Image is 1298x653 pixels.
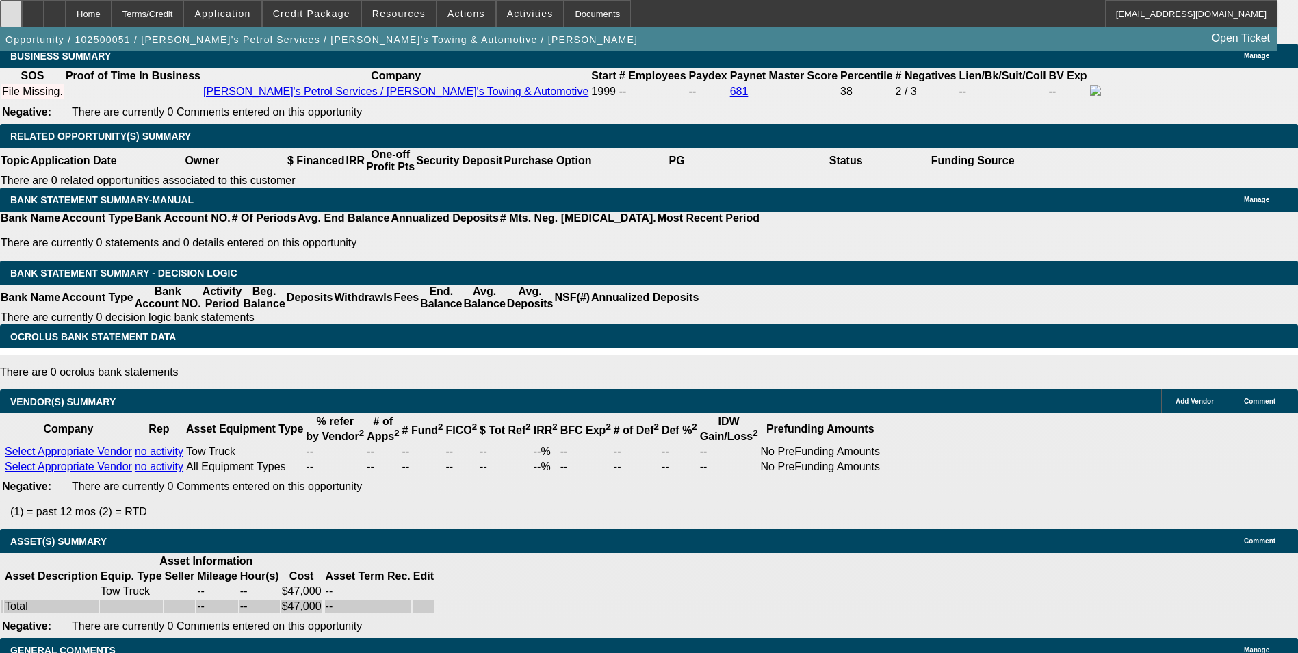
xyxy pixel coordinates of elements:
[402,460,444,474] td: --
[61,212,134,225] th: Account Type
[5,34,638,45] span: Opportunity / 102500051 / [PERSON_NAME]'s Petrol Services / [PERSON_NAME]'s Towing & Automotive /...
[273,8,350,19] span: Credit Package
[325,585,411,598] td: --
[463,285,506,311] th: Avg. Balance
[1090,85,1101,96] img: facebook-icon.png
[662,424,697,436] b: Def %
[44,423,94,435] b: Company
[958,84,1046,99] td: --
[184,1,261,27] button: Application
[134,212,231,225] th: Bank Account NO.
[326,570,411,582] b: Asset Term Rec.
[10,51,111,62] span: BUSINESS SUMMARY
[402,445,444,459] td: --
[661,460,698,474] td: --
[592,148,761,174] th: PG
[231,212,297,225] th: # Of Periods
[5,600,98,613] div: Total
[367,415,399,442] b: # of Apps
[480,424,531,436] b: $ Tot Ref
[286,285,334,311] th: Deposits
[499,212,657,225] th: # Mts. Neg. [MEDICAL_DATA].
[1244,196,1269,203] span: Manage
[10,131,191,142] span: RELATED OPPORTUNITY(S) SUMMARY
[437,1,495,27] button: Actions
[325,600,411,613] td: --
[65,69,201,83] th: Proof of Time In Business
[135,461,183,472] a: no activity
[10,268,237,279] span: Bank Statement Summary - Decision Logic
[896,86,957,98] div: 2 / 3
[366,445,400,459] td: --
[72,106,362,118] span: There are currently 0 Comments entered on this opportunity
[1244,537,1275,545] span: Comment
[554,285,590,311] th: NSF(#)
[606,422,610,432] sup: 2
[371,70,421,81] b: Company
[1049,70,1087,81] b: BV Exp
[419,285,463,311] th: End. Balance
[445,424,477,436] b: FICO
[657,212,760,225] th: Most Recent Period
[72,481,362,492] span: There are currently 0 Comments entered on this opportunity
[196,600,238,613] td: --
[1048,84,1088,99] td: --
[1,237,760,249] p: There are currently 0 statements and 0 details entered on this opportunity
[479,460,532,474] td: --
[1176,398,1214,405] span: Add Vendor
[766,423,874,435] b: Prefunding Amounts
[394,428,399,438] sup: 2
[614,424,659,436] b: # of Def
[613,460,660,474] td: --
[413,569,434,583] th: Edit
[165,570,195,582] b: Seller
[472,422,477,432] sup: 2
[445,445,478,459] td: --
[653,422,658,432] sup: 2
[10,396,116,407] span: VENDOR(S) SUMMARY
[840,86,892,98] div: 38
[445,460,478,474] td: --
[10,331,176,342] span: OCROLUS BANK STATEMENT DATA
[5,446,132,457] a: Select Appropriate Vendor
[197,570,237,582] b: Mileage
[72,620,362,632] span: There are currently 0 Comments entered on this opportunity
[1206,27,1275,50] a: Open Ticket
[533,445,558,459] td: --%
[29,148,117,174] th: Application Date
[186,423,303,435] b: Asset Equipment Type
[507,8,554,19] span: Activities
[202,285,243,311] th: Activity Period
[10,536,107,547] span: ASSET(S) SUMMARY
[688,84,728,99] td: --
[297,212,391,225] th: Avg. End Balance
[506,285,554,311] th: Avg. Deposits
[365,148,415,174] th: One-off Profit Pts
[345,148,365,174] th: IRR
[287,148,346,174] th: $ Financed
[242,285,285,311] th: Beg. Balance
[560,460,612,474] td: --
[689,70,727,81] b: Paydex
[699,445,759,459] td: --
[896,70,957,81] b: # Negatives
[619,70,686,81] b: # Employees
[619,86,627,97] span: --
[159,555,252,567] b: Asset Information
[661,445,698,459] td: --
[239,600,280,613] td: --
[5,570,98,582] b: Asset Description
[203,86,588,97] a: [PERSON_NAME]'s Petrol Services / [PERSON_NAME]'s Towing & Automotive
[61,285,134,311] th: Account Type
[135,446,183,457] a: no activity
[393,285,419,311] th: Fees
[613,445,660,459] td: --
[148,423,169,435] b: Rep
[2,86,63,98] div: File Missing.
[362,1,436,27] button: Resources
[959,70,1046,81] b: Lien/Bk/Suit/Coll
[762,148,931,174] th: Status
[699,460,759,474] td: --
[497,1,564,27] button: Activities
[533,460,558,474] td: --%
